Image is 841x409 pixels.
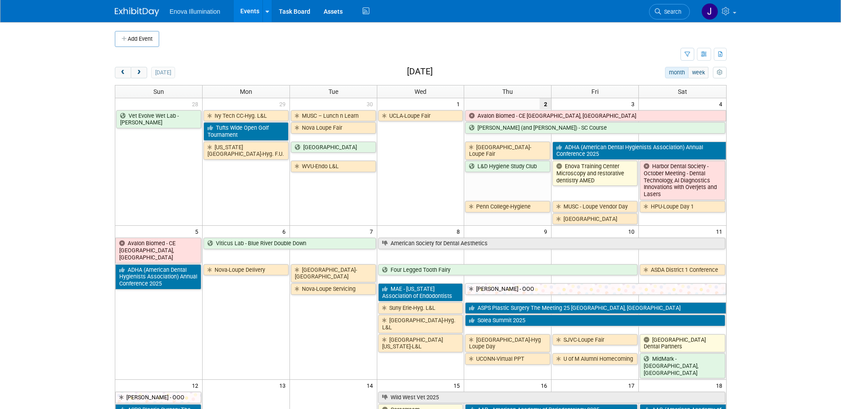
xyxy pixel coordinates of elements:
[465,122,725,134] a: [PERSON_NAME] (and [PERSON_NAME]) - SC Course
[329,88,338,95] span: Tue
[366,380,377,391] span: 14
[688,67,708,78] button: week
[591,88,598,95] span: Fri
[665,67,688,78] button: month
[640,264,725,276] a: ASDA District 1 Conference
[456,226,464,237] span: 8
[115,264,201,289] a: ADHA (American Dental Hygienists Association) Annual Conference 2025
[153,88,164,95] span: Sun
[291,264,376,282] a: [GEOGRAPHIC_DATA]-[GEOGRAPHIC_DATA]
[465,110,726,122] a: Avalon Biomed - CE [GEOGRAPHIC_DATA], [GEOGRAPHIC_DATA]
[552,353,638,365] a: U of M Alumni Homecoming
[291,142,376,153] a: [GEOGRAPHIC_DATA]
[278,98,289,109] span: 29
[378,283,463,301] a: MAE - [US_STATE] Association of Endodontists
[131,67,147,78] button: next
[465,353,550,365] a: UCONN-Virtual PPT
[278,380,289,391] span: 13
[715,226,726,237] span: 11
[640,334,725,352] a: [GEOGRAPHIC_DATA] Dental Partners
[552,161,638,186] a: Enova Training Center Microscopy and restorative dentistry AMED
[649,4,690,19] a: Search
[378,302,463,314] a: Suny Erie-Hyg. L&L
[369,226,377,237] span: 7
[627,226,638,237] span: 10
[115,392,201,403] a: [PERSON_NAME] - OOO
[465,283,726,295] a: [PERSON_NAME] - OOO
[291,122,376,134] a: Nova Loupe Fair
[366,98,377,109] span: 30
[378,334,463,352] a: [GEOGRAPHIC_DATA][US_STATE]-L&L
[203,264,289,276] a: Nova-Loupe Delivery
[194,226,202,237] span: 5
[191,380,202,391] span: 12
[282,226,289,237] span: 6
[203,110,289,122] a: Ivy Tech CC-Hyg. L&L
[540,98,551,109] span: 2
[640,353,725,378] a: MidMark - [GEOGRAPHIC_DATA], [GEOGRAPHIC_DATA]
[552,334,638,346] a: SJVC-Loupe Fair
[640,161,725,200] a: Harbor Dental Society - October Meeting - Dental Technology, AI Diagnostics Innovations with Over...
[115,238,201,263] a: Avalon Biomed - CE [GEOGRAPHIC_DATA], [GEOGRAPHIC_DATA]
[713,67,726,78] button: myCustomButton
[502,88,513,95] span: Thu
[151,67,175,78] button: [DATE]
[453,380,464,391] span: 15
[552,201,638,212] a: MUSC - Loupe Vendor Day
[552,142,726,160] a: ADHA (American Dental Hygienists Association) Annual Conference 2025
[378,315,463,333] a: [GEOGRAPHIC_DATA]-Hyg. L&L
[203,238,376,249] a: Viticus Lab - Blue River Double Down
[407,67,433,77] h2: [DATE]
[291,110,376,122] a: MUSC – Lunch n Learn
[715,380,726,391] span: 18
[115,31,159,47] button: Add Event
[717,70,723,76] i: Personalize Calendar
[456,98,464,109] span: 1
[115,8,159,16] img: ExhibitDay
[543,226,551,237] span: 9
[630,98,638,109] span: 3
[116,110,201,128] a: Vet Evolve Wet Lab - [PERSON_NAME]
[627,380,638,391] span: 17
[465,201,550,212] a: Penn College-Hygiene
[661,8,681,15] span: Search
[378,392,725,403] a: Wild West Vet 2025
[291,161,376,172] a: WVU-Endo L&L
[378,110,463,122] a: UCLA-Loupe Fair
[415,88,426,95] span: Wed
[465,315,725,326] a: Solea Summit 2025
[170,8,220,15] span: Enova Illumination
[678,88,687,95] span: Sat
[291,283,376,295] a: Nova-Loupe Servicing
[191,98,202,109] span: 28
[240,88,252,95] span: Mon
[465,334,550,352] a: [GEOGRAPHIC_DATA]-Hyg Loupe Day
[552,213,638,225] a: [GEOGRAPHIC_DATA]
[465,161,550,172] a: L&D Hygiene Study Club
[378,238,725,249] a: American Society for Dental Aesthetics
[465,142,550,160] a: [GEOGRAPHIC_DATA]-Loupe Fair
[465,302,726,314] a: ASPS Plastic Surgery The Meeting 25 [GEOGRAPHIC_DATA], [GEOGRAPHIC_DATA]
[203,122,289,140] a: Tufts Wide Open Golf Tournament
[378,264,638,276] a: Four Legged Tooth Fairy
[203,142,289,160] a: [US_STATE][GEOGRAPHIC_DATA]-Hyg. F.U.
[640,201,725,212] a: HPU-Loupe Day 1
[115,67,131,78] button: prev
[718,98,726,109] span: 4
[701,3,718,20] img: Janelle Tlusty
[540,380,551,391] span: 16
